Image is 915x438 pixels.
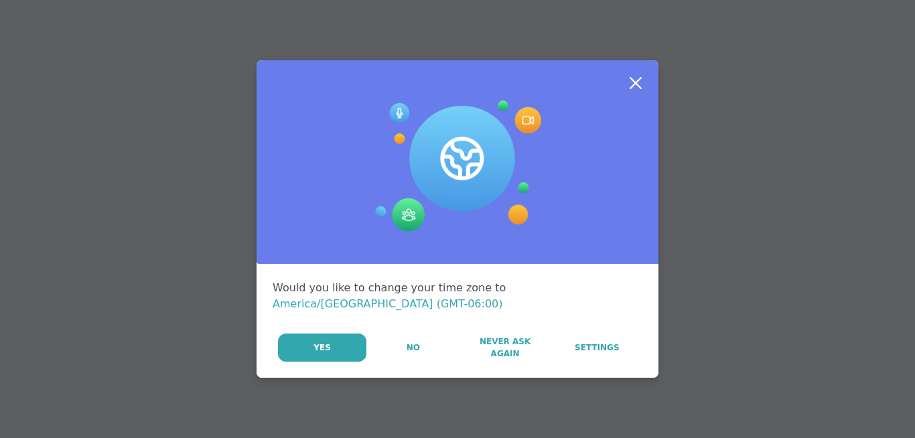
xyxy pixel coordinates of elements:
[407,342,420,354] span: No
[278,334,366,362] button: Yes
[313,342,331,354] span: Yes
[552,334,642,362] a: Settings
[466,336,543,360] span: Never Ask Again
[273,280,642,312] div: Would you like to change your time zone to
[368,334,458,362] button: No
[374,100,541,232] img: Session Experience
[460,334,550,362] button: Never Ask Again
[273,297,503,310] span: America/[GEOGRAPHIC_DATA] (GMT-06:00)
[575,342,620,354] span: Settings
